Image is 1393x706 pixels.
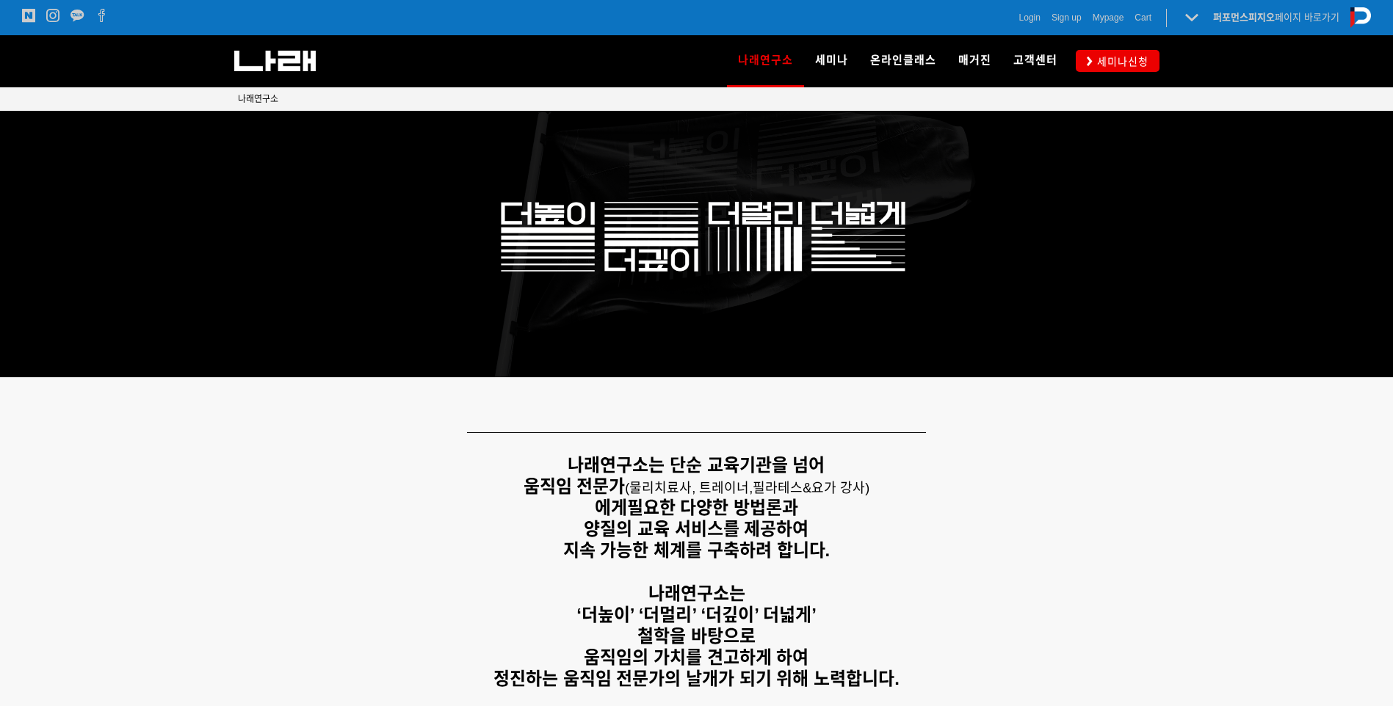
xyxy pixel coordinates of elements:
[238,92,278,106] a: 나래연구소
[625,481,753,495] span: (
[1135,10,1151,25] a: Cart
[1002,35,1068,87] a: 고객센터
[753,481,869,495] span: 필라테스&요가 강사)
[568,455,825,475] strong: 나래연구소는 단순 교육기관을 넘어
[738,48,793,72] span: 나래연구소
[637,626,756,646] strong: 철학을 바탕으로
[563,540,830,560] strong: 지속 가능한 체계를 구축하려 합니다.
[584,519,808,539] strong: 양질의 교육 서비스를 제공하여
[1093,10,1124,25] a: Mypage
[804,35,859,87] a: 세미나
[1076,50,1159,71] a: 세미나신청
[238,94,278,104] span: 나래연구소
[1052,10,1082,25] a: Sign up
[1019,10,1041,25] a: Login
[1213,12,1339,23] a: 퍼포먼스피지오페이지 바로가기
[870,54,936,67] span: 온라인클래스
[1013,54,1057,67] span: 고객센터
[576,605,817,625] strong: ‘더높이’ ‘더멀리’ ‘더깊이’ 더넓게’
[627,498,798,517] strong: 필요한 다양한 방법론과
[947,35,1002,87] a: 매거진
[629,481,753,495] span: 물리치료사, 트레이너,
[1213,12,1275,23] strong: 퍼포먼스피지오
[595,498,627,517] strong: 에게
[493,669,900,688] strong: 정진하는 움직임 전문가의 날개가 되기 위해 노력합니다.
[815,54,848,67] span: 세미나
[859,35,947,87] a: 온라인클래스
[1093,54,1148,69] span: 세미나신청
[727,35,804,87] a: 나래연구소
[648,583,745,603] strong: 나래연구소는
[958,54,991,67] span: 매거진
[584,647,808,667] strong: 움직임의 가치를 견고하게 하여
[524,476,626,496] strong: 움직임 전문가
